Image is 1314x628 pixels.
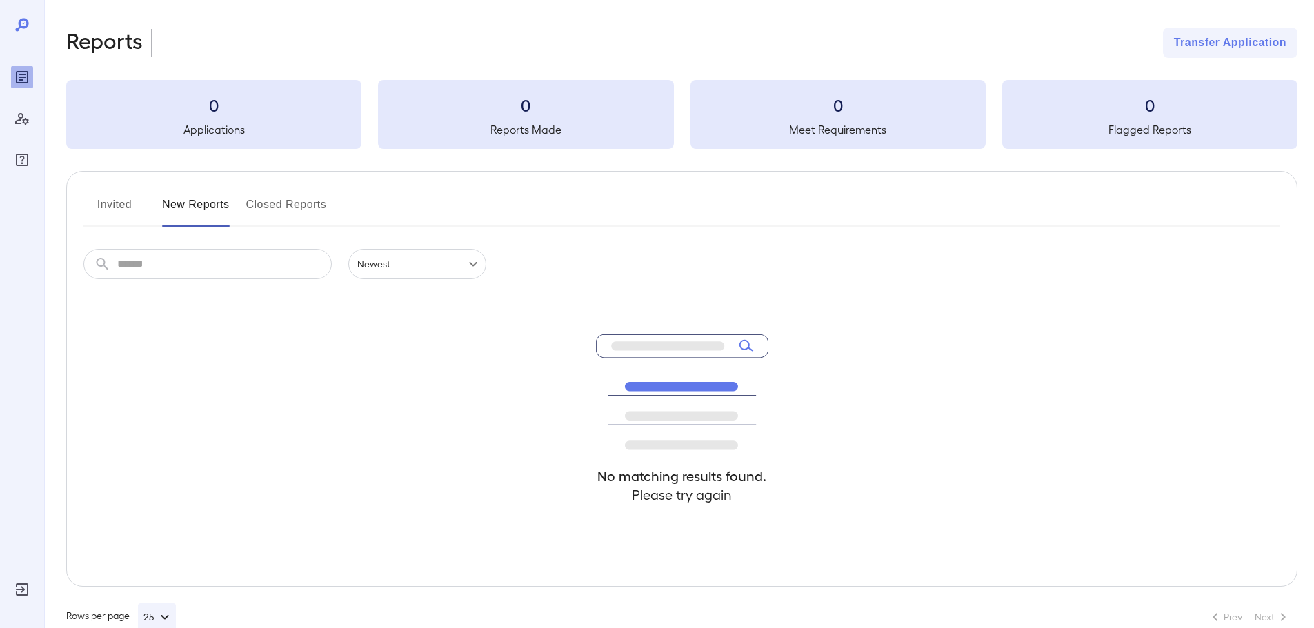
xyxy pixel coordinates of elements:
[1002,121,1297,138] h5: Flagged Reports
[66,121,361,138] h5: Applications
[11,149,33,171] div: FAQ
[246,194,327,227] button: Closed Reports
[1201,606,1297,628] nav: pagination navigation
[66,80,1297,149] summary: 0Applications0Reports Made0Meet Requirements0Flagged Reports
[348,249,486,279] div: Newest
[66,28,143,58] h2: Reports
[1163,28,1297,58] button: Transfer Application
[690,121,986,138] h5: Meet Requirements
[690,94,986,116] h3: 0
[11,66,33,88] div: Reports
[378,94,673,116] h3: 0
[66,94,361,116] h3: 0
[11,108,33,130] div: Manage Users
[11,578,33,600] div: Log Out
[1002,94,1297,116] h3: 0
[596,467,768,485] h4: No matching results found.
[378,121,673,138] h5: Reports Made
[83,194,146,227] button: Invited
[162,194,230,227] button: New Reports
[596,485,768,504] h4: Please try again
